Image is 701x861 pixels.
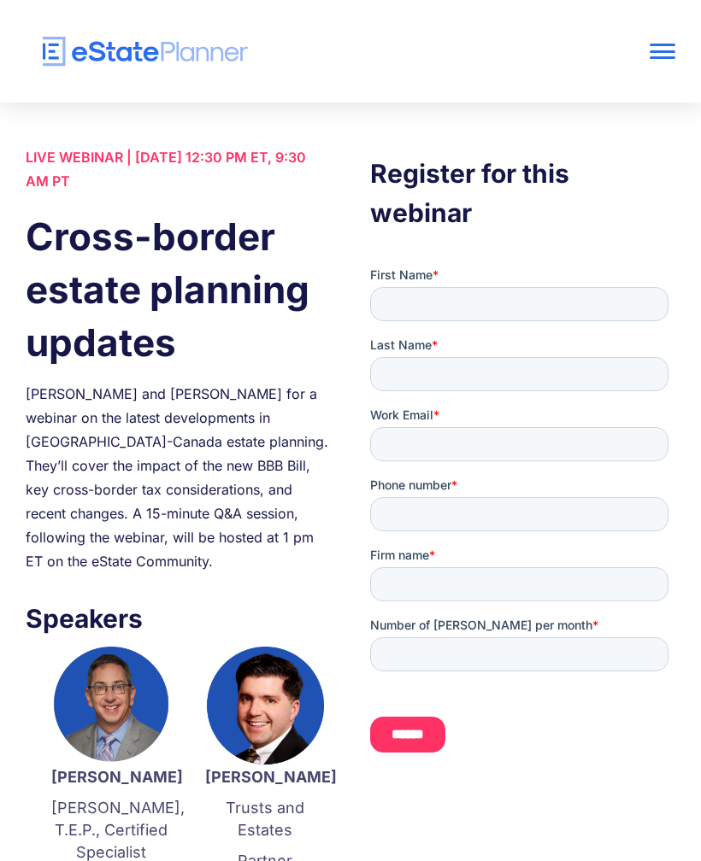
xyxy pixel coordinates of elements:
[26,145,331,193] div: LIVE WEBINAR | [DATE] 12:30 PM ET, 9:30 AM PT
[26,599,331,638] h3: Speakers
[370,154,675,232] h3: Register for this webinar
[51,768,183,786] strong: [PERSON_NAME]
[26,210,331,369] h1: Cross-border estate planning updates
[26,37,545,67] a: home
[26,382,331,573] div: [PERSON_NAME] and [PERSON_NAME] for a webinar on the latest developments in [GEOGRAPHIC_DATA]-Can...
[370,266,675,767] iframe: Form 0
[205,768,337,786] strong: [PERSON_NAME]
[205,797,325,841] p: Trusts and Estates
